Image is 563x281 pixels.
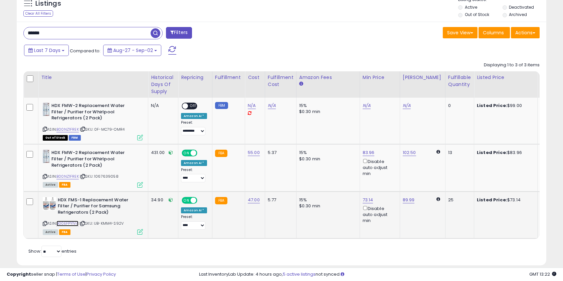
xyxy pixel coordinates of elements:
[479,27,510,38] button: Columns
[113,47,153,54] span: Aug-27 - Sep-02
[299,156,355,162] div: $0.30 min
[403,102,411,109] a: N/A
[80,127,125,132] span: | SKU: 0F-MC79-OMR4
[483,29,504,36] span: Columns
[283,271,316,277] a: 5 active listings
[69,135,81,141] span: FBM
[43,135,68,141] span: All listings that are currently out of stock and unavailable for purchase on Amazon
[465,4,477,10] label: Active
[166,27,192,39] button: Filters
[511,27,540,38] button: Actions
[299,103,355,109] div: 15%
[199,271,556,278] div: Last InventoryLab Update: 4 hours ago, not synced.
[57,271,85,277] a: Terms of Use
[43,197,143,234] div: ASIN:
[181,207,207,213] div: Amazon AI *
[7,271,31,277] strong: Copyright
[363,149,375,156] a: 83.96
[59,182,70,188] span: FBA
[181,160,207,166] div: Amazon AI *
[477,74,535,81] div: Listed Price
[151,150,173,156] div: 431.00
[248,74,262,81] div: Cost
[529,271,556,277] span: 2025-09-10 13:22 GMT
[448,197,469,203] div: 25
[465,12,489,17] label: Out of Stock
[59,229,70,235] span: FBA
[23,10,53,17] div: Clear All Filters
[181,113,207,119] div: Amazon AI *
[299,74,357,81] div: Amazon Fees
[181,168,207,183] div: Preset:
[363,197,373,203] a: 73.14
[196,197,207,203] span: OFF
[51,150,133,170] b: HDX FMW-2 Replacement Water Filter / Purifier for Whirlpool Refrigerators (2 Pack)
[58,197,139,217] b: HDX FMS-1 Replacement Water Filter / Purifier for Samsung Refrigerators (2 Pack)
[403,74,442,81] div: [PERSON_NAME]
[448,103,469,109] div: 0
[34,47,60,54] span: Last 7 Days
[248,102,256,109] a: N/A
[56,221,78,226] a: B00EFPY1VA
[509,12,527,17] label: Archived
[43,182,58,188] span: All listings currently available for purchase on Amazon
[182,150,191,156] span: ON
[248,197,260,203] a: 47.00
[363,158,395,177] div: Disable auto adjust min
[7,271,116,278] div: seller snap | |
[268,74,294,88] div: Fulfillment Cost
[86,271,116,277] a: Privacy Policy
[509,4,534,10] label: Deactivated
[215,102,228,109] small: FBM
[477,102,507,109] b: Listed Price:
[477,149,507,156] b: Listed Price:
[448,74,471,88] div: Fulfillable Quantity
[268,197,291,203] div: 5.77
[79,221,124,226] span: | SKU: UB-KMM4-S92V
[56,127,79,132] a: B00NZ1FREK
[151,74,175,95] div: Historical Days Of Supply
[363,102,371,109] a: N/A
[268,150,291,156] div: 5.37
[215,74,242,81] div: Fulfillment
[299,150,355,156] div: 15%
[80,174,119,179] span: | SKU: 1067639058
[215,150,227,157] small: FBA
[299,81,303,87] small: Amazon Fees.
[24,45,69,56] button: Last 7 Days
[43,150,50,163] img: 41p3QGMlsFL._SL40_.jpg
[28,248,76,254] span: Show: entries
[56,174,79,179] a: B00NZ1FREK
[299,203,355,209] div: $0.30 min
[299,109,355,115] div: $0.30 min
[43,103,50,116] img: 41p3QGMlsFL._SL40_.jpg
[51,103,133,123] b: HDX FMW-2 Replacement Water Filter / Purifier for Whirlpool Refrigerators (2 Pack)
[363,205,395,224] div: Disable auto adjust min
[181,74,209,81] div: Repricing
[403,197,415,203] a: 89.99
[43,197,56,210] img: 51YRSWYFx0L._SL40_.jpg
[182,197,191,203] span: ON
[43,229,58,235] span: All listings currently available for purchase on Amazon
[196,150,207,156] span: OFF
[43,150,143,187] div: ASIN:
[41,74,145,81] div: Title
[477,197,532,203] div: $73.14
[484,62,540,68] div: Displaying 1 to 3 of 3 items
[299,197,355,203] div: 15%
[477,103,532,109] div: $99.00
[151,103,173,109] div: N/A
[181,120,207,135] div: Preset:
[43,103,143,140] div: ASIN:
[363,74,397,81] div: Min Price
[215,197,227,204] small: FBA
[448,150,469,156] div: 13
[70,48,101,54] span: Compared to:
[151,197,173,203] div: 34.90
[181,215,207,230] div: Preset:
[248,149,260,156] a: 55.00
[477,150,532,156] div: $83.96
[188,103,199,109] span: OFF
[268,102,276,109] a: N/A
[477,197,507,203] b: Listed Price:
